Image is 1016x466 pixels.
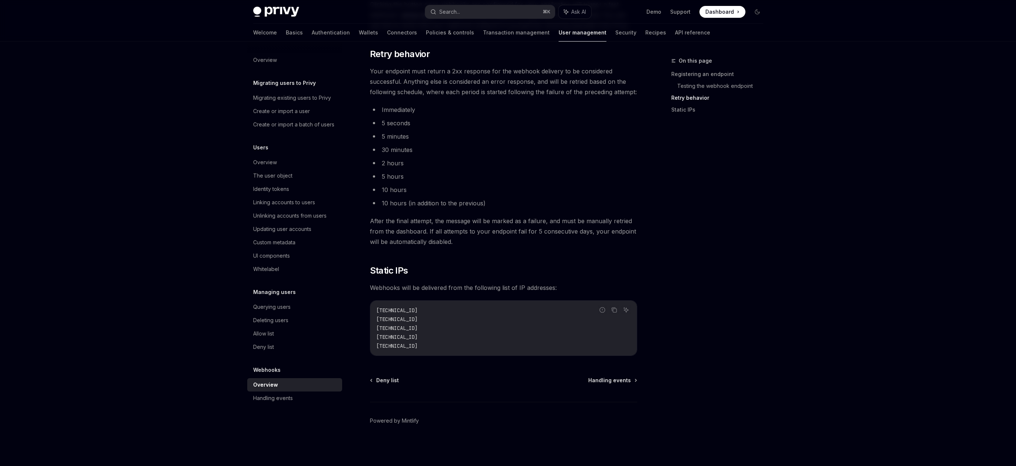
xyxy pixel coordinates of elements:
li: 5 seconds [370,118,637,128]
span: [TECHNICAL_ID] [376,316,418,323]
a: Registering an endpoint [671,68,769,80]
span: Static IPs [370,265,408,277]
div: Create or import a user [253,107,310,116]
div: Overview [253,158,277,167]
h5: Users [253,143,268,152]
span: Webhooks will be delivered from the following list of IP addresses: [370,282,637,293]
a: Handling events [588,377,636,384]
span: [TECHNICAL_ID] [376,334,418,340]
a: Deny list [247,340,342,354]
a: Policies & controls [426,24,474,42]
div: The user object [253,171,292,180]
a: Unlinking accounts from users [247,209,342,222]
a: Security [615,24,636,42]
li: Immediately [370,105,637,115]
a: UI components [247,249,342,262]
img: dark logo [253,7,299,17]
a: Retry behavior [671,92,769,104]
a: Authentication [312,24,350,42]
div: Identity tokens [253,185,289,194]
button: Ask AI [559,5,591,19]
span: ⌘ K [543,9,550,15]
div: Unlinking accounts from users [253,211,327,220]
a: Static IPs [671,104,769,116]
a: Overview [247,378,342,391]
a: Overview [247,53,342,67]
a: Dashboard [699,6,745,18]
span: Your endpoint must return a 2xx response for the webhook delivery to be considered successful. An... [370,66,637,97]
div: Migrating existing users to Privy [253,93,331,102]
a: Overview [247,156,342,169]
span: Dashboard [705,8,734,16]
a: Welcome [253,24,277,42]
a: Linking accounts to users [247,196,342,209]
button: Copy the contents from the code block [609,305,619,315]
li: 30 minutes [370,145,637,155]
li: 5 minutes [370,131,637,142]
a: Wallets [359,24,378,42]
div: Updating user accounts [253,225,311,234]
li: 5 hours [370,171,637,182]
div: Custom metadata [253,238,295,247]
div: Search... [439,7,460,16]
button: Toggle dark mode [751,6,763,18]
span: [TECHNICAL_ID] [376,325,418,331]
a: Powered by Mintlify [370,417,419,424]
span: Ask AI [571,8,586,16]
a: Deny list [371,377,399,384]
a: Create or import a user [247,105,342,118]
a: Updating user accounts [247,222,342,236]
span: [TECHNICAL_ID] [376,307,418,314]
a: The user object [247,169,342,182]
a: Custom metadata [247,236,342,249]
a: Transaction management [483,24,550,42]
li: 2 hours [370,158,637,168]
a: Identity tokens [247,182,342,196]
a: API reference [675,24,710,42]
span: Retry behavior [370,48,430,60]
h5: Migrating users to Privy [253,79,316,87]
div: Querying users [253,303,291,311]
button: Ask AI [621,305,631,315]
span: Handling events [588,377,631,384]
span: [TECHNICAL_ID] [376,343,418,349]
div: Whitelabel [253,265,279,274]
div: Handling events [253,394,293,403]
a: Migrating existing users to Privy [247,91,342,105]
a: Querying users [247,300,342,314]
div: Overview [253,56,277,65]
a: Demo [646,8,661,16]
div: Create or import a batch of users [253,120,334,129]
li: 10 hours (in addition to the previous) [370,198,637,208]
div: Linking accounts to users [253,198,315,207]
h5: Webhooks [253,366,281,374]
a: Recipes [645,24,666,42]
a: User management [559,24,606,42]
button: Report incorrect code [598,305,607,315]
span: After the final attempt, the message will be marked as a failure, and must be manually retried fr... [370,216,637,247]
div: UI components [253,251,290,260]
h5: Managing users [253,288,296,297]
a: Handling events [247,391,342,405]
button: Search...⌘K [425,5,555,19]
a: Create or import a batch of users [247,118,342,131]
a: Testing the webhook endpoint [677,80,769,92]
a: Basics [286,24,303,42]
div: Deleting users [253,316,288,325]
div: Overview [253,380,278,389]
a: Allow list [247,327,342,340]
a: Connectors [387,24,417,42]
li: 10 hours [370,185,637,195]
a: Whitelabel [247,262,342,276]
span: Deny list [376,377,399,384]
div: Allow list [253,329,274,338]
a: Deleting users [247,314,342,327]
span: On this page [679,56,712,65]
a: Support [670,8,691,16]
div: Deny list [253,343,274,351]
